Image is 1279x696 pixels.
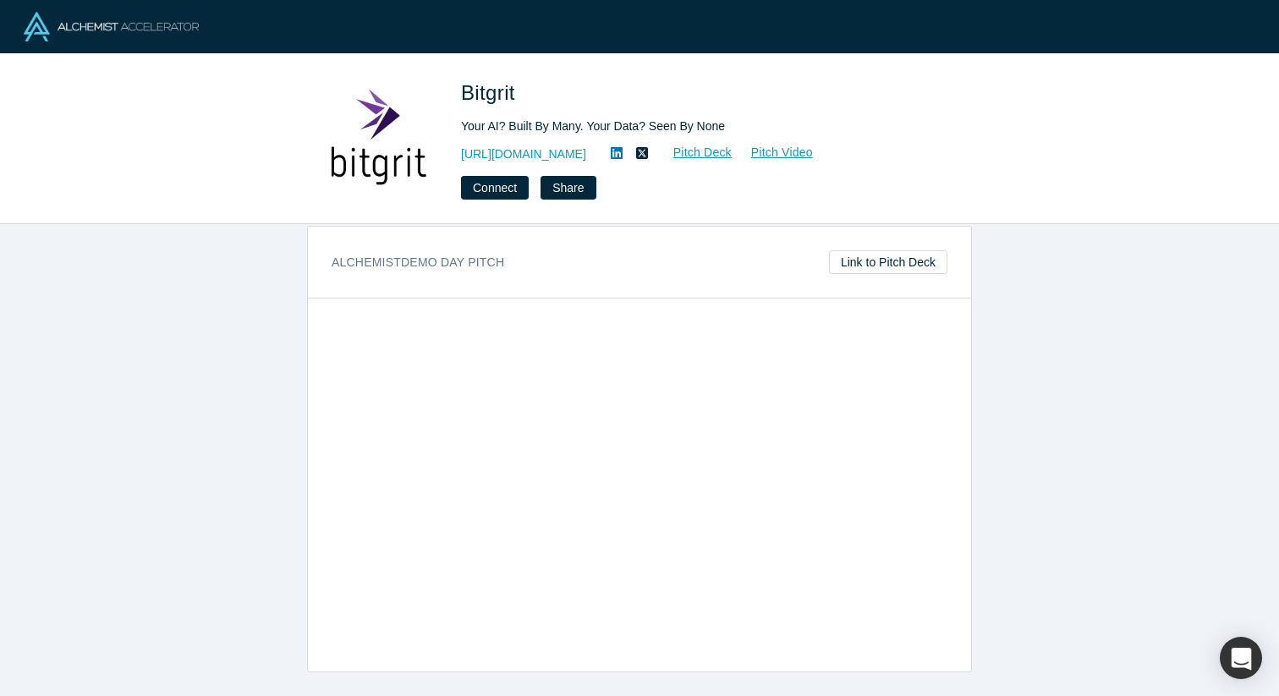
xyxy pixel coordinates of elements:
[461,145,586,163] a: [URL][DOMAIN_NAME]
[461,81,521,104] span: Bitgrit
[829,250,947,274] a: Link to Pitch Deck
[24,12,199,41] img: Alchemist Logo
[461,118,935,135] div: Your AI? Built By Many. Your Data? Seen By None
[319,78,437,196] img: Bitgrit's Logo
[461,176,529,200] button: Connect
[733,143,814,162] a: Pitch Video
[308,299,971,671] iframe: To enrich screen reader interactions, please activate Accessibility in Grammarly extension settings
[655,143,733,162] a: Pitch Deck
[332,254,522,271] h3: Alchemist Demo Day Pitch
[541,176,596,200] button: Share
